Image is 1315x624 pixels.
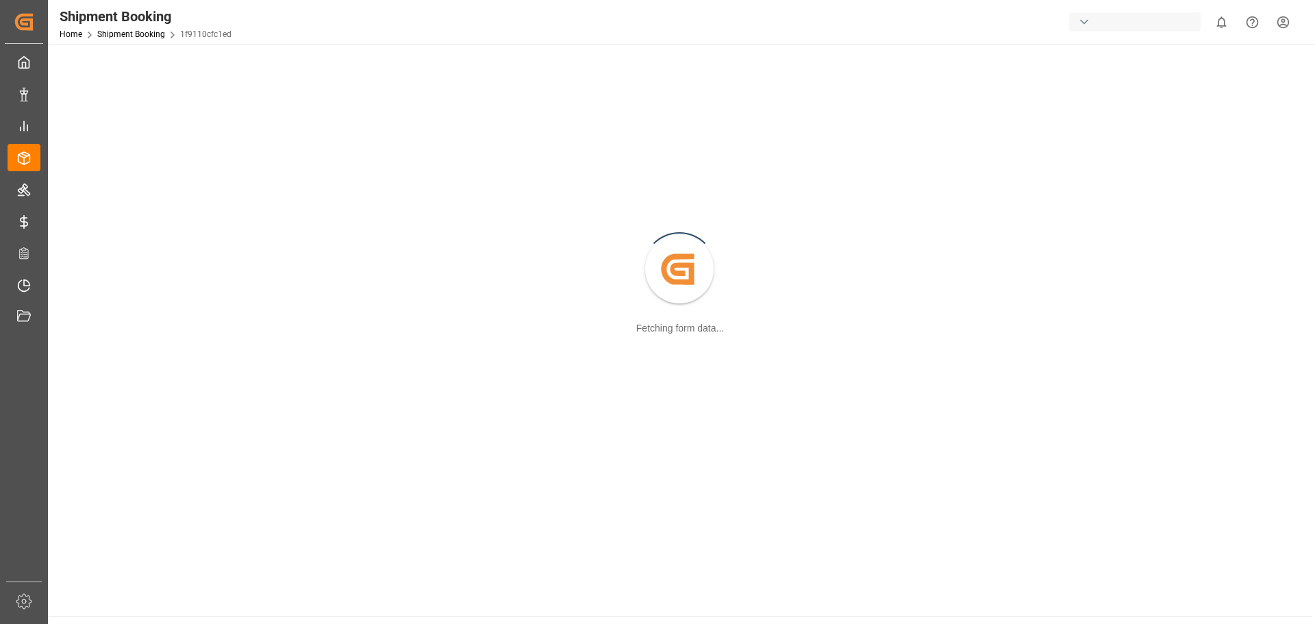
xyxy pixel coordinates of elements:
[97,29,165,39] a: Shipment Booking
[60,6,231,27] div: Shipment Booking
[1237,7,1268,38] button: Help Center
[636,321,724,336] div: Fetching form data...
[1206,7,1237,38] button: show 0 new notifications
[60,29,82,39] a: Home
